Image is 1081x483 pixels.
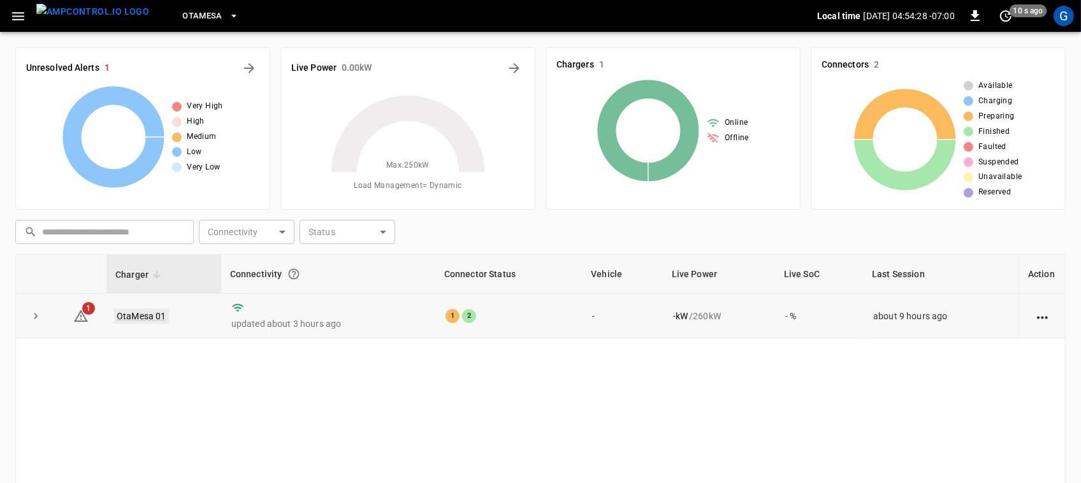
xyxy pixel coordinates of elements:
[863,255,1019,294] th: Last Session
[863,294,1019,338] td: about 9 hours ago
[231,317,425,330] p: updated about 3 hours ago
[177,4,244,29] button: OtaMesa
[36,4,149,20] img: ampcontrol.io logo
[462,309,476,323] div: 2
[291,61,337,75] h6: Live Power
[342,61,372,75] h6: 0.00 kW
[1010,4,1047,17] span: 10 s ago
[978,80,1013,92] span: Available
[282,263,305,285] button: Connection between the charger and our software.
[187,146,201,159] span: Low
[978,110,1015,123] span: Preparing
[978,186,1011,199] span: Reserved
[1054,6,1074,26] div: profile-icon
[599,58,604,72] h6: 1
[874,58,879,72] h6: 2
[1034,310,1050,322] div: action cell options
[187,115,205,128] span: High
[817,10,861,22] p: Local time
[775,294,863,338] td: - %
[73,310,89,320] a: 1
[978,95,1012,108] span: Charging
[663,255,775,294] th: Live Power
[446,309,460,323] div: 1
[187,161,220,174] span: Very Low
[354,180,462,192] span: Load Management = Dynamic
[1019,255,1065,294] th: Action
[114,308,169,324] a: OtaMesa 01
[187,131,216,143] span: Medium
[822,58,869,72] h6: Connectors
[26,61,99,75] h6: Unresolved Alerts
[978,126,1010,138] span: Finished
[182,9,222,24] span: OtaMesa
[386,159,430,172] span: Max. 250 kW
[230,263,426,285] div: Connectivity
[187,100,223,113] span: Very High
[26,306,45,326] button: expand row
[239,58,259,78] button: All Alerts
[673,310,688,322] p: - kW
[864,10,955,22] p: [DATE] 04:54:28 -07:00
[82,302,95,315] span: 1
[978,156,1019,169] span: Suspended
[978,171,1022,184] span: Unavailable
[978,141,1006,154] span: Faulted
[775,255,863,294] th: Live SoC
[582,255,662,294] th: Vehicle
[504,58,525,78] button: Energy Overview
[673,310,765,322] div: / 260 kW
[725,117,748,129] span: Online
[996,6,1016,26] button: set refresh interval
[105,61,110,75] h6: 1
[582,294,662,338] td: -
[435,255,582,294] th: Connector Status
[725,132,749,145] span: Offline
[115,267,165,282] span: Charger
[556,58,594,72] h6: Chargers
